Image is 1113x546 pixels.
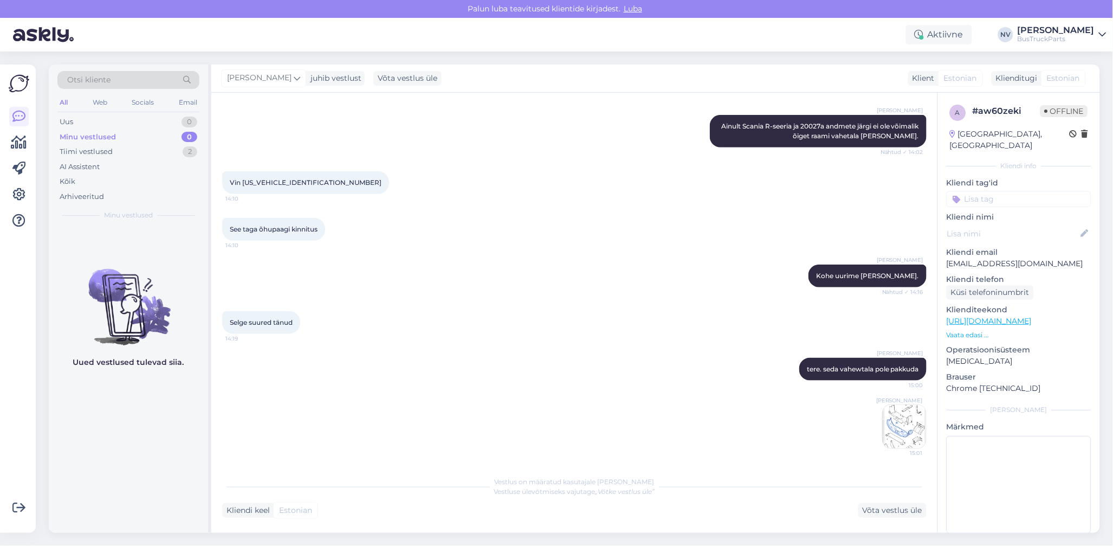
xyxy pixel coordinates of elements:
[230,178,381,187] span: Vin [US_VEHICLE_IDENTIFICATION_NUMBER]
[495,478,655,486] span: Vestlus on määratud kasutajale [PERSON_NAME]
[883,381,923,389] span: 15:00
[60,162,100,172] div: AI Assistent
[60,117,73,127] div: Uus
[60,146,113,157] div: Tiimi vestlused
[947,228,1079,240] input: Lisa nimi
[947,211,1091,223] p: Kliendi nimi
[60,176,75,187] div: Kõik
[279,505,312,516] span: Estonian
[947,177,1091,189] p: Kliendi tag'id
[807,365,919,373] span: tere. seda vahewtala pole pakkuda
[130,95,156,110] div: Socials
[225,195,266,203] span: 14:10
[73,357,184,368] p: Uued vestlused tulevad siia.
[947,356,1091,367] p: [MEDICAL_DATA]
[947,304,1091,316] p: Klienditeekond
[225,241,266,249] span: 14:10
[183,146,197,157] div: 2
[1040,105,1088,117] span: Offline
[816,272,919,280] span: Kohe uurime [PERSON_NAME].
[881,148,923,156] span: Nähtud ✓ 14:02
[60,132,116,143] div: Minu vestlused
[60,191,104,202] div: Arhiveeritud
[182,117,197,127] div: 0
[947,258,1091,269] p: [EMAIL_ADDRESS][DOMAIN_NAME]
[998,27,1013,42] div: NV
[947,316,1032,326] a: [URL][DOMAIN_NAME]
[992,73,1038,84] div: Klienditugi
[721,122,921,140] span: Ainult Scania R-seeria ja 20027a andmete järgi ei ole võimalik õiget raami vahetala [PERSON_NAME].
[57,95,70,110] div: All
[944,73,977,84] span: Estonian
[947,344,1091,356] p: Operatsioonisüsteem
[947,330,1091,340] p: Vaata edasi ...
[67,74,111,86] span: Otsi kliente
[1018,26,1106,43] a: [PERSON_NAME]BusTruckParts
[947,371,1091,383] p: Brauser
[230,318,293,326] span: Selge suured tänud
[947,285,1034,300] div: Küsi telefoninumbrit
[90,95,109,110] div: Web
[882,449,923,457] span: 15:01
[908,73,935,84] div: Klient
[177,95,199,110] div: Email
[956,108,961,117] span: a
[877,106,923,114] span: [PERSON_NAME]
[182,132,197,143] div: 0
[877,349,923,357] span: [PERSON_NAME]
[9,73,29,94] img: Askly Logo
[1047,73,1080,84] span: Estonian
[876,396,923,404] span: [PERSON_NAME]
[973,105,1040,118] div: # aw60zeki
[494,487,655,496] span: Vestluse ülevõtmiseks vajutage
[230,225,318,233] span: See taga õhupaagi kinnitus
[947,405,1091,415] div: [PERSON_NAME]
[947,421,1091,433] p: Märkmed
[306,73,361,84] div: juhib vestlust
[227,72,292,84] span: [PERSON_NAME]
[1018,26,1095,35] div: [PERSON_NAME]
[906,25,972,44] div: Aktiivne
[947,247,1091,258] p: Kliendi email
[373,71,442,86] div: Võta vestlus üle
[596,487,655,496] i: „Võtke vestlus üle”
[947,161,1091,171] div: Kliendi info
[49,249,208,347] img: No chats
[950,129,1070,151] div: [GEOGRAPHIC_DATA], [GEOGRAPHIC_DATA]
[947,274,1091,285] p: Kliendi telefon
[883,405,926,448] img: Attachment
[225,335,266,343] span: 14:19
[858,503,927,518] div: Võta vestlus üle
[882,288,923,296] span: Nähtud ✓ 14:16
[620,4,645,14] span: Luba
[1018,35,1095,43] div: BusTruckParts
[222,505,270,516] div: Kliendi keel
[947,191,1091,207] input: Lisa tag
[947,383,1091,394] p: Chrome [TECHNICAL_ID]
[877,256,923,264] span: [PERSON_NAME]
[104,210,153,220] span: Minu vestlused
